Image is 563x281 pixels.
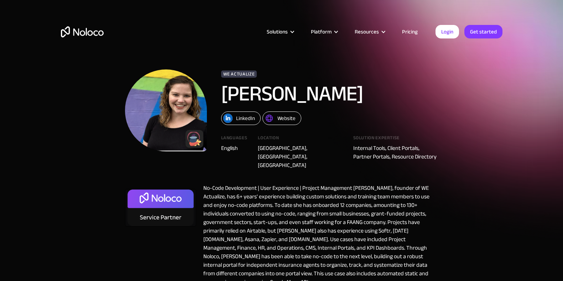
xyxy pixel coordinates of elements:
div: Location [258,136,342,144]
div: [GEOGRAPHIC_DATA], [GEOGRAPHIC_DATA], [GEOGRAPHIC_DATA] [258,144,342,170]
a: home [61,26,104,37]
div: Resources [355,27,379,36]
div: LinkedIn [236,114,255,123]
div: Platform [302,27,346,36]
a: Pricing [393,27,427,36]
div: Solution expertise [353,136,438,144]
div: Resources [346,27,393,36]
a: Get started [464,25,502,38]
div: English [221,144,247,152]
div: WE Actualize [221,71,257,78]
a: Login [436,25,459,38]
div: Solutions [267,27,288,36]
div: Website [277,114,296,123]
h1: [PERSON_NAME] [221,83,417,104]
a: Website [262,111,301,125]
div: Languages [221,136,247,144]
div: Solutions [258,27,302,36]
a: LinkedIn [221,111,261,125]
div: Internal Tools, Client Portals, Partner Portals, Resource Directory [353,144,438,161]
div: Platform [311,27,332,36]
